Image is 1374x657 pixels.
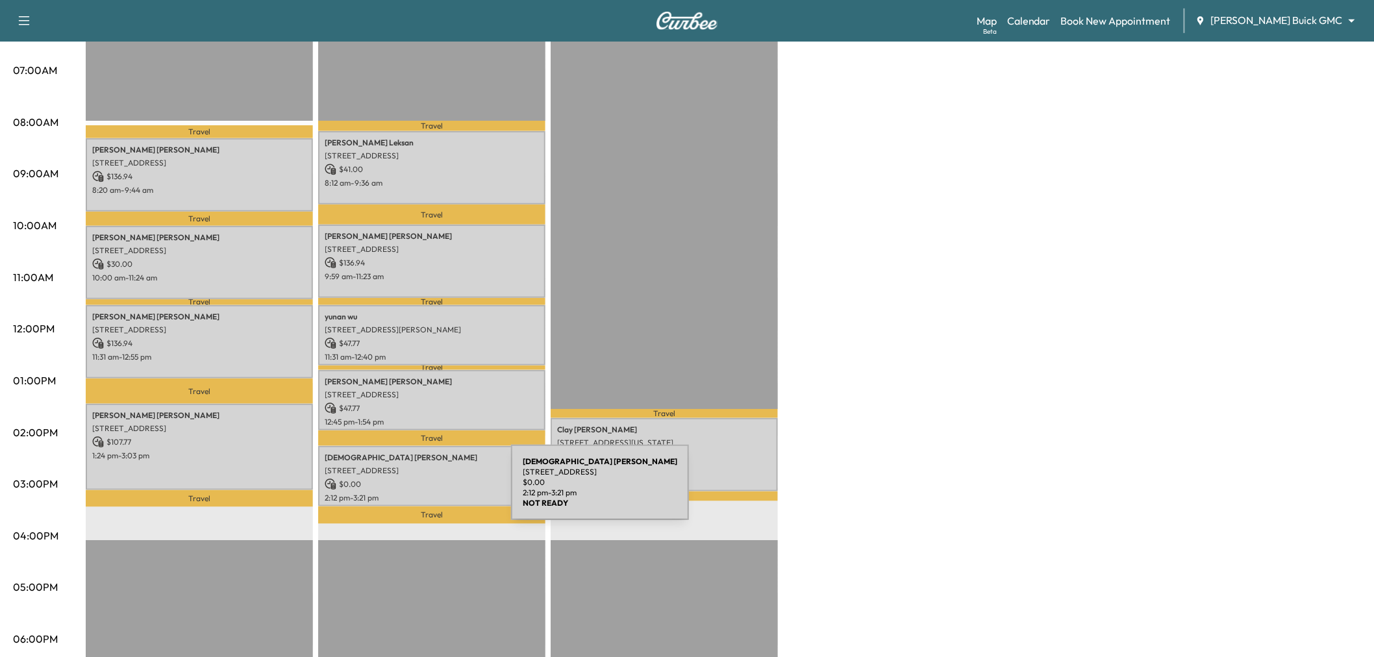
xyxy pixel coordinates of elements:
[13,114,58,130] p: 08:00AM
[86,212,313,226] p: Travel
[325,151,539,161] p: [STREET_ADDRESS]
[92,338,306,349] p: $ 136.94
[325,377,539,387] p: [PERSON_NAME] [PERSON_NAME]
[86,490,313,507] p: Travel
[557,438,771,448] p: [STREET_ADDRESS][US_STATE]
[325,465,539,476] p: [STREET_ADDRESS]
[92,325,306,335] p: [STREET_ADDRESS]
[92,245,306,256] p: [STREET_ADDRESS]
[523,456,677,466] b: [DEMOGRAPHIC_DATA] [PERSON_NAME]
[13,579,58,595] p: 05:00PM
[13,166,58,181] p: 09:00AM
[325,231,539,242] p: [PERSON_NAME] [PERSON_NAME]
[92,352,306,362] p: 11:31 am - 12:55 pm
[92,423,306,434] p: [STREET_ADDRESS]
[325,312,539,322] p: yunan wu
[551,409,778,417] p: Travel
[325,403,539,414] p: $ 47.77
[92,410,306,421] p: [PERSON_NAME] [PERSON_NAME]
[92,273,306,283] p: 10:00 am - 11:24 am
[92,185,306,195] p: 8:20 am - 9:44 am
[92,258,306,270] p: $ 30.00
[557,425,771,435] p: Clay [PERSON_NAME]
[325,352,539,362] p: 11:31 am - 12:40 pm
[86,299,313,305] p: Travel
[523,467,677,477] p: [STREET_ADDRESS]
[13,321,55,336] p: 12:00PM
[92,158,306,168] p: [STREET_ADDRESS]
[977,13,997,29] a: MapBeta
[86,125,313,138] p: Travel
[325,452,539,463] p: [DEMOGRAPHIC_DATA] [PERSON_NAME]
[13,425,58,440] p: 02:00PM
[523,477,677,488] p: $ 0.00
[92,312,306,322] p: [PERSON_NAME] [PERSON_NAME]
[325,271,539,282] p: 9:59 am - 11:23 am
[13,373,56,388] p: 01:00PM
[1061,13,1171,29] a: Book New Appointment
[523,488,677,498] p: 2:12 pm - 3:21 pm
[318,506,545,524] p: Travel
[325,138,539,148] p: [PERSON_NAME] Leksan
[325,178,539,188] p: 8:12 am - 9:36 am
[656,12,718,30] img: Curbee Logo
[325,244,539,254] p: [STREET_ADDRESS]
[983,27,997,36] div: Beta
[318,121,545,131] p: Travel
[1007,13,1051,29] a: Calendar
[318,366,545,370] p: Travel
[92,145,306,155] p: [PERSON_NAME] [PERSON_NAME]
[318,430,545,446] p: Travel
[13,476,58,491] p: 03:00PM
[325,493,539,503] p: 2:12 pm - 3:21 pm
[13,62,57,78] p: 07:00AM
[318,205,545,225] p: Travel
[13,269,53,285] p: 11:00AM
[325,417,539,427] p: 12:45 pm - 1:54 pm
[325,257,539,269] p: $ 136.94
[92,451,306,461] p: 1:24 pm - 3:03 pm
[523,498,568,508] b: NOT READY
[1211,13,1343,28] span: [PERSON_NAME] Buick GMC
[13,217,56,233] p: 10:00AM
[92,171,306,182] p: $ 136.94
[13,528,58,543] p: 04:00PM
[13,631,58,647] p: 06:00PM
[325,325,539,335] p: [STREET_ADDRESS][PERSON_NAME]
[86,378,313,404] p: Travel
[325,164,539,175] p: $ 41.00
[325,390,539,400] p: [STREET_ADDRESS]
[325,338,539,349] p: $ 47.77
[92,232,306,243] p: [PERSON_NAME] [PERSON_NAME]
[318,298,545,305] p: Travel
[92,436,306,448] p: $ 107.77
[325,478,539,490] p: $ 0.00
